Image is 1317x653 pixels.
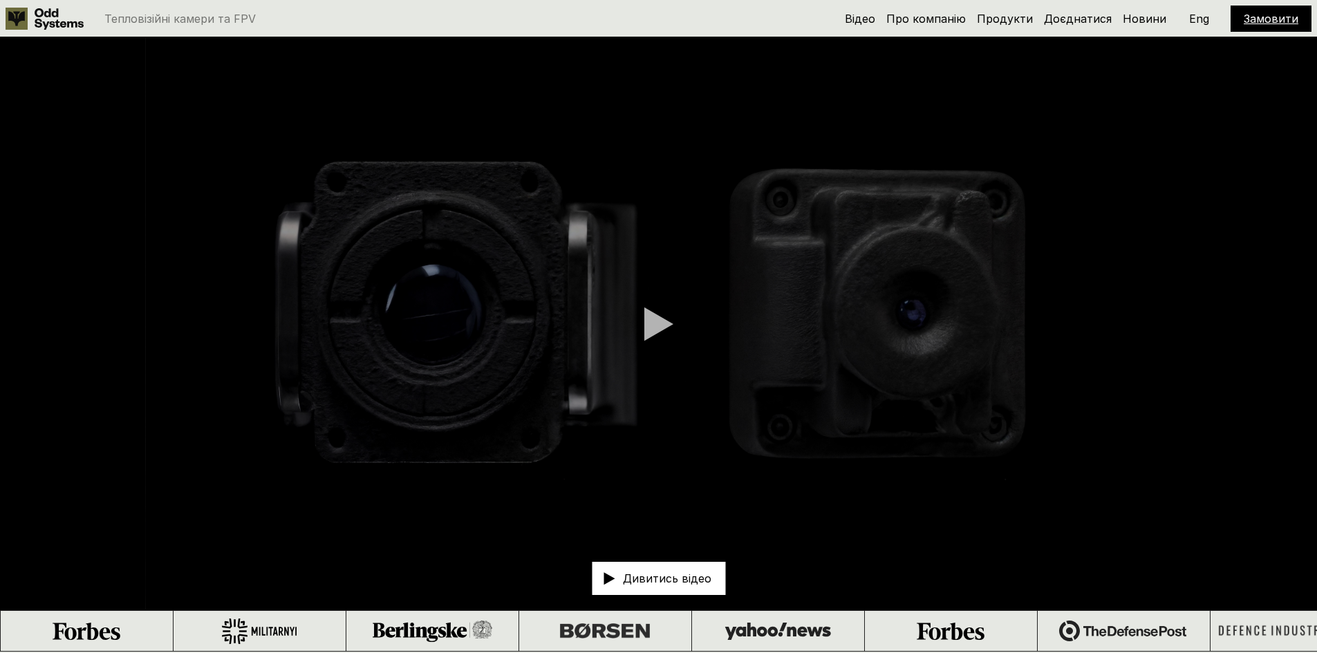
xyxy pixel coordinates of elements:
[104,13,256,24] p: Тепловізійні камери та FPV
[623,573,711,584] p: Дивитись відео
[1244,12,1298,26] a: Замовити
[886,12,966,26] a: Про компанію
[977,12,1033,26] a: Продукти
[1189,13,1209,24] p: Eng
[1123,12,1166,26] a: Новини
[1044,12,1112,26] a: Доєднатися
[845,12,875,26] a: Відео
